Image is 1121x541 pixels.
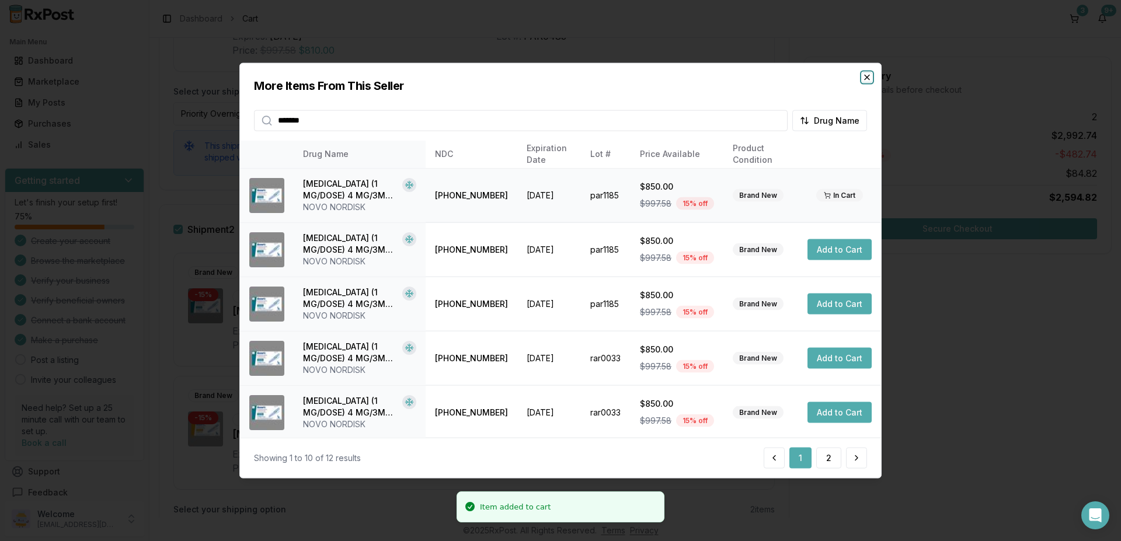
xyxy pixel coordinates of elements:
div: [MEDICAL_DATA] (1 MG/DOSE) 4 MG/3ML SOPN [303,341,398,364]
span: $997.58 [640,306,671,318]
td: [DATE] [517,168,581,222]
div: Brand New [733,406,784,419]
div: $850.00 [640,289,714,301]
div: NOVO NORDISK [303,256,416,267]
div: NOVO NORDISK [303,364,416,376]
button: Add to Cart [807,294,872,315]
span: Drug Name [814,114,859,126]
button: 2 [816,448,841,469]
div: Brand New [733,243,784,256]
td: [DATE] [517,222,581,277]
div: NOVO NORDISK [303,201,416,213]
td: par1185 [581,222,631,277]
div: [MEDICAL_DATA] (1 MG/DOSE) 4 MG/3ML SOPN [303,287,398,310]
button: Add to Cart [807,402,872,423]
button: Drug Name [792,110,867,131]
h2: More Items From This Seller [254,77,867,93]
th: Product Condition [723,140,798,168]
div: NOVO NORDISK [303,418,416,430]
th: Drug Name [294,140,426,168]
div: [MEDICAL_DATA] (1 MG/DOSE) 4 MG/3ML SOPN [303,232,398,256]
div: 15 % off [676,414,714,427]
button: 1 [789,448,812,469]
td: [PHONE_NUMBER] [426,222,517,277]
button: Add to Cart [807,239,872,260]
td: [PHONE_NUMBER] [426,385,517,439]
div: $850.00 [640,398,714,410]
div: 15 % off [676,360,714,373]
img: Ozempic (1 MG/DOSE) 4 MG/3ML SOPN [249,287,284,322]
img: Ozempic (1 MG/DOSE) 4 MG/3ML SOPN [249,341,284,376]
button: Add to Cart [807,348,872,369]
td: rar0033 [581,331,631,385]
div: $850.00 [640,235,714,247]
span: $997.58 [640,415,671,427]
th: Expiration Date [517,140,581,168]
td: par1185 [581,277,631,331]
img: Ozempic (1 MG/DOSE) 4 MG/3ML SOPN [249,395,284,430]
div: 15 % off [676,252,714,264]
div: Showing 1 to 10 of 12 results [254,452,361,464]
td: par1185 [581,168,631,222]
img: Ozempic (1 MG/DOSE) 4 MG/3ML SOPN [249,178,284,213]
img: Ozempic (1 MG/DOSE) 4 MG/3ML SOPN [249,232,284,267]
td: [DATE] [517,331,581,385]
div: [MEDICAL_DATA] (1 MG/DOSE) 4 MG/3ML SOPN [303,395,398,418]
th: NDC [426,140,517,168]
td: [PHONE_NUMBER] [426,168,517,222]
div: Brand New [733,352,784,365]
div: $850.00 [640,344,714,355]
div: 15 % off [676,306,714,319]
td: [PHONE_NUMBER] [426,331,517,385]
th: Lot # [581,140,631,168]
span: $997.58 [640,252,671,264]
div: 15 % off [676,197,714,210]
td: [DATE] [517,277,581,331]
div: Brand New [733,298,784,310]
div: $850.00 [640,181,714,193]
span: $997.58 [640,361,671,372]
td: rar0033 [581,385,631,439]
span: $997.58 [640,198,671,210]
div: [MEDICAL_DATA] (1 MG/DOSE) 4 MG/3ML SOPN [303,178,398,201]
th: Price Available [631,140,723,168]
td: [PHONE_NUMBER] [426,277,517,331]
td: [DATE] [517,385,581,439]
div: In Cart [816,189,863,202]
div: NOVO NORDISK [303,310,416,322]
div: Brand New [733,189,784,202]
